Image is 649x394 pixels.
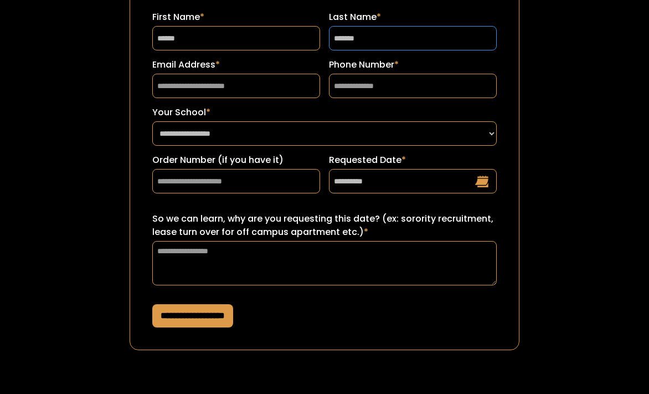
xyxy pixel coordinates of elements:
[152,11,320,24] label: First Name
[329,58,497,71] label: Phone Number
[152,58,320,71] label: Email Address
[329,11,497,24] label: Last Name
[152,106,496,119] label: Your School
[329,153,497,167] label: Requested Date
[152,153,320,167] label: Order Number (if you have it)
[152,212,496,239] label: So we can learn, why are you requesting this date? (ex: sorority recruitment, lease turn over for...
